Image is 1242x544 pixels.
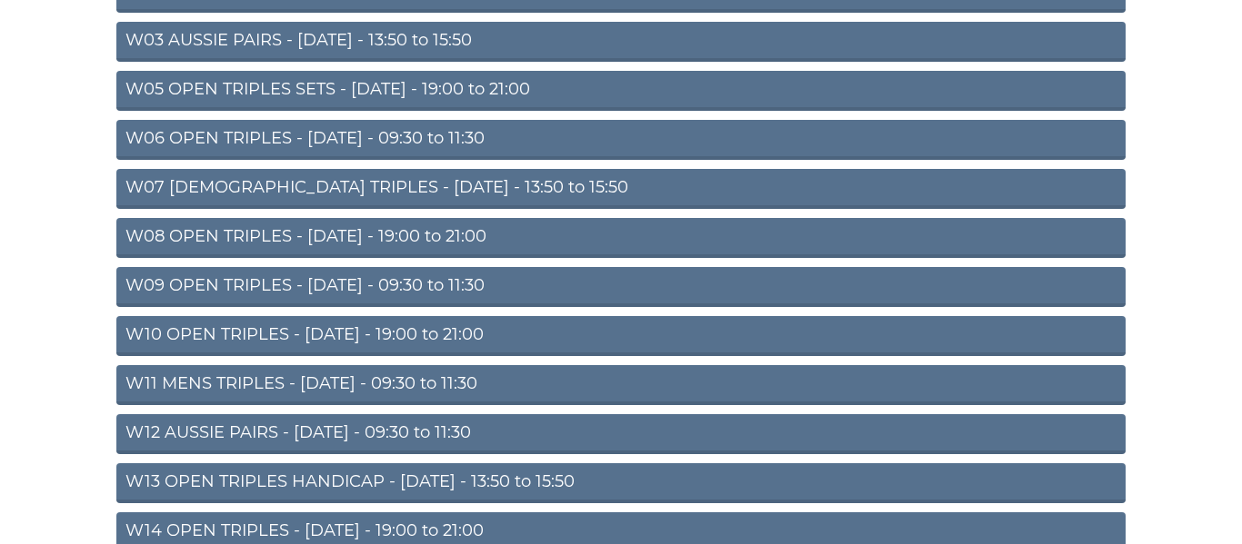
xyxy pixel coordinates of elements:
a: W09 OPEN TRIPLES - [DATE] - 09:30 to 11:30 [116,267,1126,307]
a: W10 OPEN TRIPLES - [DATE] - 19:00 to 21:00 [116,316,1126,356]
a: W12 AUSSIE PAIRS - [DATE] - 09:30 to 11:30 [116,414,1126,454]
a: W05 OPEN TRIPLES SETS - [DATE] - 19:00 to 21:00 [116,71,1126,111]
a: W08 OPEN TRIPLES - [DATE] - 19:00 to 21:00 [116,218,1126,258]
a: W07 [DEMOGRAPHIC_DATA] TRIPLES - [DATE] - 13:50 to 15:50 [116,169,1126,209]
a: W13 OPEN TRIPLES HANDICAP - [DATE] - 13:50 to 15:50 [116,463,1126,503]
a: W03 AUSSIE PAIRS - [DATE] - 13:50 to 15:50 [116,22,1126,62]
a: W06 OPEN TRIPLES - [DATE] - 09:30 to 11:30 [116,120,1126,160]
a: W11 MENS TRIPLES - [DATE] - 09:30 to 11:30 [116,365,1126,405]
